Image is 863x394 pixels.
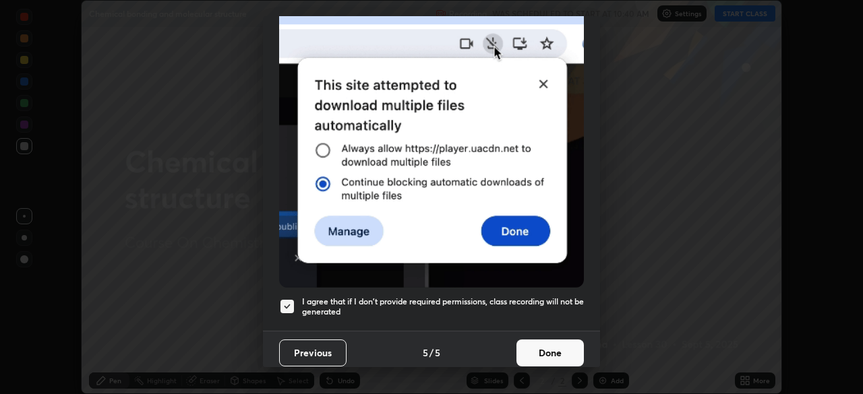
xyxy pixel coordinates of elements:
button: Done [516,339,584,366]
h4: 5 [435,346,440,360]
h5: I agree that if I don't provide required permissions, class recording will not be generated [302,296,584,317]
button: Previous [279,339,347,366]
h4: 5 [423,346,428,360]
h4: / [429,346,434,360]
